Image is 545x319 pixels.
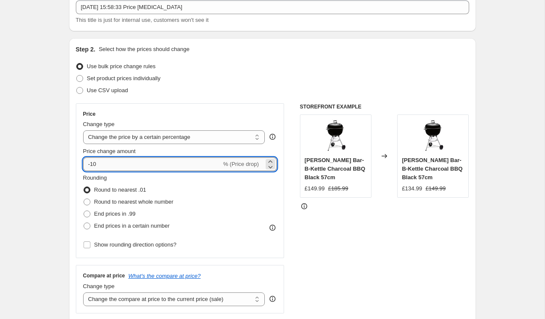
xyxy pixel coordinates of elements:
p: Select how the prices should change [99,45,189,54]
span: Set product prices individually [87,75,161,81]
div: £134.99 [402,184,422,193]
span: This title is just for internal use, customers won't see it [76,17,209,23]
div: help [268,132,277,141]
strike: £149.99 [425,184,446,193]
span: % (Price drop) [223,161,259,167]
input: -15 [83,157,222,171]
span: Round to nearest whole number [94,199,174,205]
span: [PERSON_NAME] Bar-B-Kettle Charcoal BBQ Black 57cm [402,157,463,181]
span: End prices in .99 [94,211,136,217]
button: What's the compare at price? [129,273,201,279]
span: Round to nearest .01 [94,187,146,193]
span: End prices in a certain number [94,223,170,229]
span: Change type [83,121,115,127]
span: Use bulk price change rules [87,63,156,69]
span: Rounding [83,175,107,181]
span: Use CSV upload [87,87,128,93]
span: [PERSON_NAME] Bar-B-Kettle Charcoal BBQ Black 57cm [305,157,365,181]
h2: Step 2. [76,45,96,54]
img: new_project_-_2024-08-01t084714.867_80x.jpg [416,119,450,153]
span: Show rounding direction options? [94,241,177,248]
div: £149.99 [305,184,325,193]
h6: STOREFRONT EXAMPLE [300,103,469,110]
span: Price change amount [83,148,136,154]
div: help [268,295,277,303]
img: new_project_-_2024-08-01t084714.867_80x.jpg [318,119,353,153]
input: 30% off holiday sale [76,0,469,14]
h3: Compare at price [83,272,125,279]
strike: £185.99 [328,184,348,193]
span: Change type [83,283,115,289]
h3: Price [83,111,96,117]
